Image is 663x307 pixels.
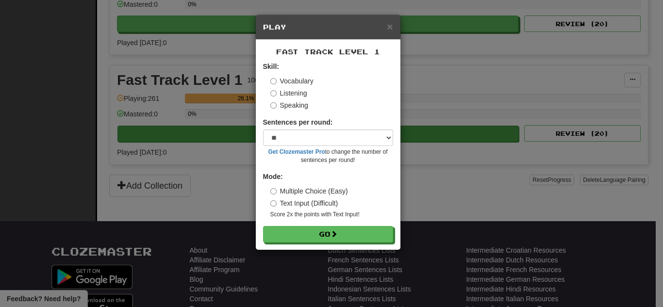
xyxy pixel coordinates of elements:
[263,148,393,164] small: to change the number of sentences per round!
[268,148,325,155] a: Get Clozemaster Pro
[263,173,283,180] strong: Mode:
[270,186,348,196] label: Multiple Choice (Easy)
[270,102,277,109] input: Speaking
[270,88,307,98] label: Listening
[263,117,333,127] label: Sentences per round:
[270,200,277,207] input: Text Input (Difficult)
[387,21,393,32] span: ×
[270,76,314,86] label: Vocabulary
[270,188,277,194] input: Multiple Choice (Easy)
[270,100,308,110] label: Speaking
[276,48,380,56] span: Fast Track Level 1
[270,210,393,219] small: Score 2x the points with Text Input !
[270,90,277,97] input: Listening
[387,21,393,32] button: Close
[270,198,338,208] label: Text Input (Difficult)
[263,22,393,32] h5: Play
[263,226,393,242] button: Go
[270,78,277,84] input: Vocabulary
[263,63,279,70] strong: Skill:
